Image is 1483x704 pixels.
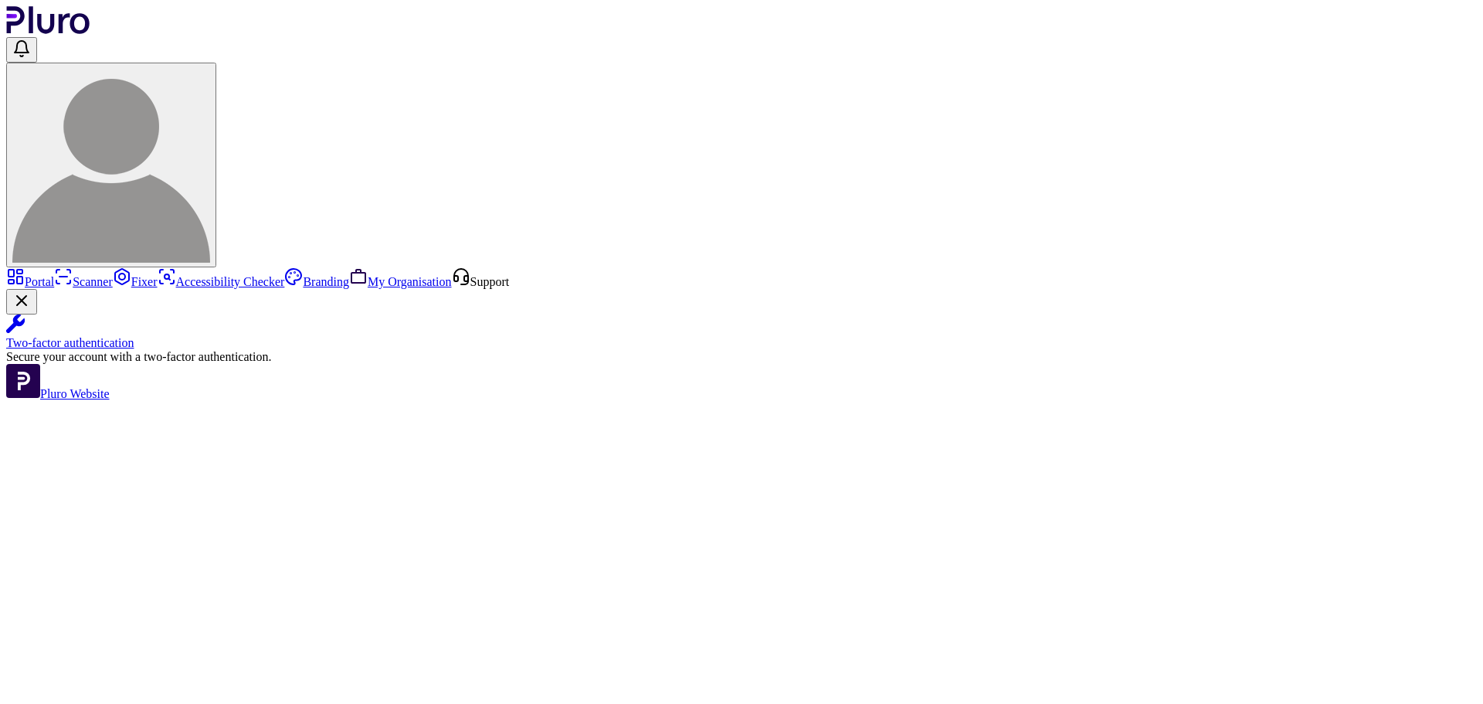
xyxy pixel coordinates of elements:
[6,350,1477,364] div: Secure your account with a two-factor authentication.
[113,275,158,288] a: Fixer
[284,275,349,288] a: Branding
[349,275,452,288] a: My Organisation
[6,63,216,267] button: User avatar
[6,387,110,400] a: Open Pluro Website
[6,267,1477,401] aside: Sidebar menu
[6,289,37,315] button: Close Two-factor authentication notification
[6,23,90,36] a: Logo
[452,275,510,288] a: Open Support screen
[6,315,1477,350] a: Two-factor authentication
[158,275,285,288] a: Accessibility Checker
[6,336,1477,350] div: Two-factor authentication
[12,65,210,263] img: User avatar
[6,275,54,288] a: Portal
[6,37,37,63] button: Open notifications, you have undefined new notifications
[54,275,113,288] a: Scanner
